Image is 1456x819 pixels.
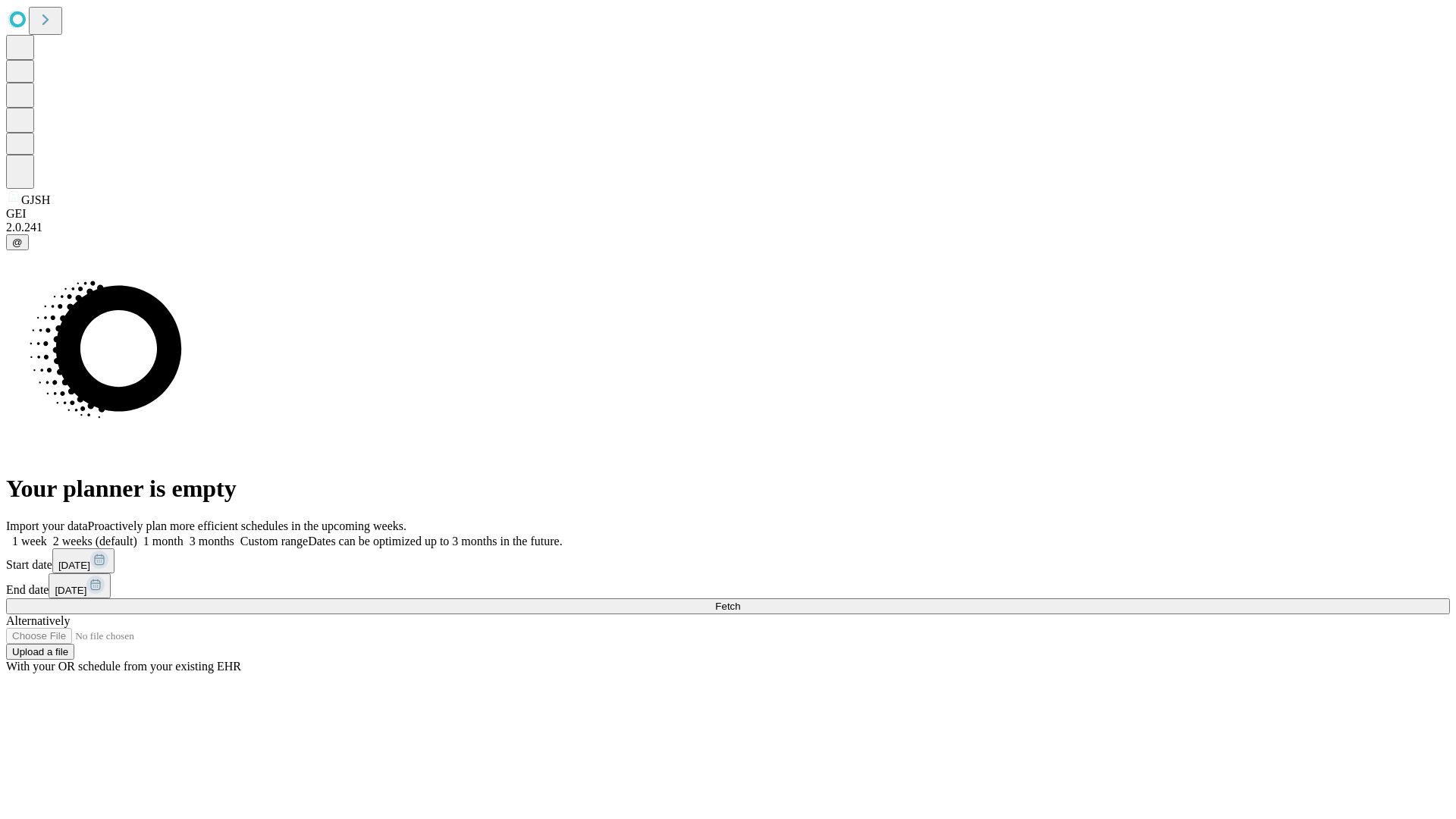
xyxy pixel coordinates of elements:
span: Dates can be optimized up to 3 months in the future. [308,535,562,548]
div: 2.0.241 [6,221,1450,234]
span: Custom range [240,535,308,548]
button: Upload a file [6,644,74,660]
span: With your OR schedule from your existing EHR [6,660,241,673]
span: Fetch [715,601,740,612]
span: Import your data [6,519,88,532]
span: 1 month [143,535,184,548]
button: [DATE] [49,573,111,598]
div: Start date [6,548,1450,573]
button: @ [6,234,29,250]
button: [DATE] [52,548,115,573]
span: @ [12,237,23,248]
h1: Your planner is empty [6,475,1450,503]
span: GJSH [21,193,50,206]
div: End date [6,573,1450,598]
span: 1 week [12,535,47,548]
div: GEI [6,207,1450,221]
span: [DATE] [55,585,86,596]
button: Fetch [6,598,1450,614]
span: Proactively plan more efficient schedules in the upcoming weeks. [88,519,406,532]
span: [DATE] [58,560,90,571]
span: 3 months [190,535,234,548]
span: Alternatively [6,614,70,627]
span: 2 weeks (default) [53,535,137,548]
